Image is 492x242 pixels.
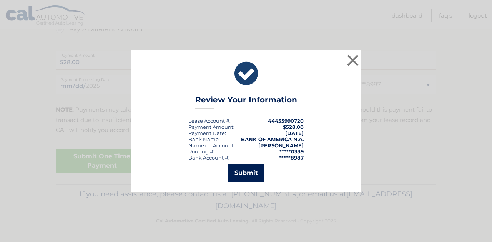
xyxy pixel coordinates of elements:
div: Lease Account #: [188,118,231,124]
div: Payment Amount: [188,124,234,130]
div: : [188,130,226,136]
span: $528.00 [283,124,304,130]
div: Name on Account: [188,142,235,148]
button: × [345,53,361,68]
div: Routing #: [188,148,214,155]
div: Bank Account #: [188,155,229,161]
button: Submit [228,164,264,182]
span: Payment Date [188,130,225,136]
h3: Review Your Information [195,95,297,109]
strong: [PERSON_NAME] [258,142,304,148]
div: Bank Name: [188,136,220,142]
span: [DATE] [285,130,304,136]
strong: 44455990720 [268,118,304,124]
strong: BANK OF AMERICA N.A. [241,136,304,142]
